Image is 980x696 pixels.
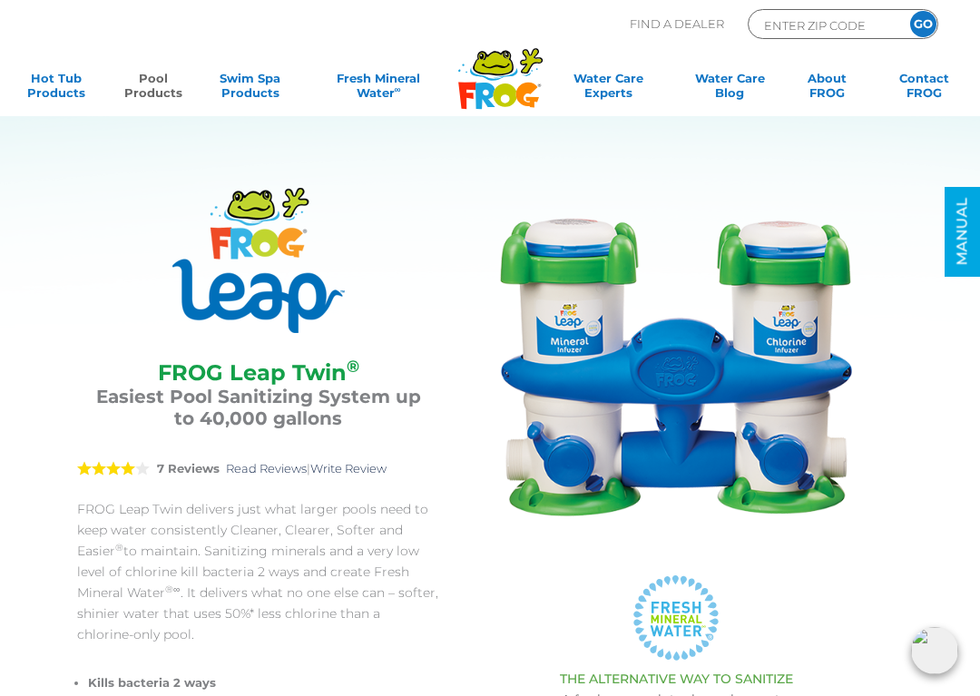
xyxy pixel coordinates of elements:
a: Read Reviews [226,461,307,475]
a: MANUAL [945,187,980,277]
a: Hot TubProducts [18,71,93,107]
p: FROG Leap Twin delivers just what larger pools need to keep water consistently Cleaner, Clearer, ... [77,499,439,645]
input: Zip Code Form [762,15,885,35]
img: Product Logo [172,188,345,333]
a: Fresh MineralWater∞ [309,71,447,107]
li: Kills bacteria 2 ways [88,672,439,693]
a: PoolProducts [115,71,191,107]
div: | [77,440,439,499]
a: Water CareBlog [692,71,768,107]
h3: THE ALTERNATIVE WAY TO SANITIZE [476,671,876,686]
strong: 7 Reviews [157,461,220,475]
a: AboutFROG [789,71,865,107]
h3: Easiest Pool Sanitizing System up to 40,000 gallons [95,386,421,429]
sup: ® [115,542,123,554]
img: openIcon [911,627,958,674]
sup: ® [347,357,359,377]
sup: ∞ [395,84,401,94]
a: Swim SpaProducts [212,71,288,107]
span: 4 [77,461,135,475]
a: Water CareExperts [546,71,671,107]
img: InfuzerTwin [495,188,857,551]
sup: ®∞ [165,583,181,595]
a: Write Review [310,461,387,475]
a: ContactFROG [887,71,962,107]
h2: FROG Leap Twin [95,360,421,386]
input: GO [910,11,936,37]
p: Find A Dealer [630,9,724,39]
